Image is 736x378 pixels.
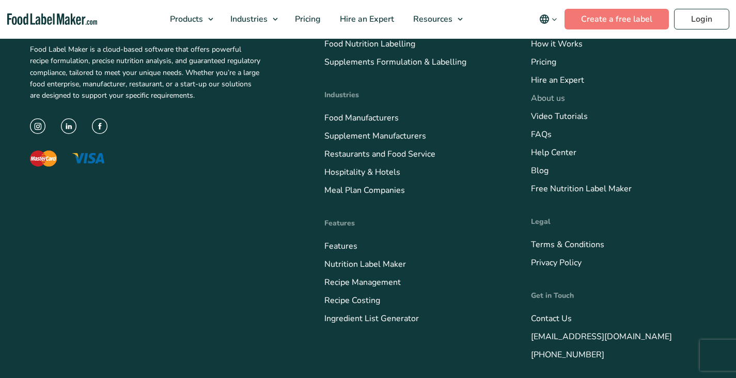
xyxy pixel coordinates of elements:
[324,130,426,142] a: Supplement Manufacturers
[531,290,707,301] h4: Get in Touch
[674,9,729,29] a: Login
[324,240,357,252] a: Features
[30,150,57,167] img: The Mastercard logo displaying a red circle saying
[292,13,322,25] span: Pricing
[531,93,565,104] a: About us
[565,9,669,29] a: Create a free label
[531,74,584,86] a: Hire an Expert
[531,313,572,324] a: Contact Us
[324,56,466,68] a: Supplements Formulation & Labelling
[337,13,395,25] span: Hire an Expert
[531,349,604,360] a: [PHONE_NUMBER]
[410,13,453,25] span: Resources
[30,118,45,134] img: instagram icon
[227,13,269,25] span: Industries
[531,56,556,68] a: Pricing
[324,167,400,178] a: Hospitality & Hotels
[324,185,405,196] a: Meal Plan Companies
[167,13,204,25] span: Products
[531,129,552,140] a: FAQs
[531,147,576,158] a: Help Center
[30,44,260,102] p: Food Label Maker is a cloud-based software that offers powerful recipe formulation, precise nutri...
[531,331,672,342] a: [EMAIL_ADDRESS][DOMAIN_NAME]
[324,148,435,160] a: Restaurants and Food Service
[324,112,399,124] a: Food Manufacturers
[324,313,419,324] a: Ingredient List Generator
[531,165,549,176] a: Blog
[324,259,406,270] a: Nutrition Label Maker
[531,257,582,268] a: Privacy Policy
[324,295,380,306] a: Recipe Costing
[531,183,632,194] a: Free Nutrition Label Maker
[531,111,588,122] a: Video Tutorials
[324,38,415,50] a: Food Nutrition Labelling
[324,218,500,229] h4: Features
[531,216,707,227] h4: Legal
[531,38,583,50] a: How it Works
[324,89,500,100] h4: Industries
[72,154,104,164] img: The Visa logo with blue letters and a yellow flick above the
[531,239,604,250] a: Terms & Conditions
[324,277,401,288] a: Recipe Management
